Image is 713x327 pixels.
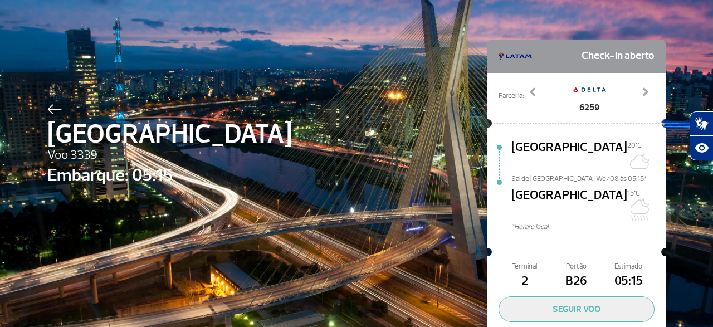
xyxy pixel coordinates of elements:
div: Plugin de acessibilidade da Hand Talk. [690,111,713,160]
span: 2 [499,272,550,291]
span: 20°C [627,141,642,150]
span: [GEOGRAPHIC_DATA] [511,138,627,174]
button: Abrir recursos assistivos. [690,136,713,160]
span: Check-in aberto [582,45,655,67]
span: B26 [550,272,602,291]
span: 6259 [573,101,606,114]
span: 15°C [627,189,640,198]
span: Terminal [499,261,550,272]
button: SEGUIR VOO [499,296,655,322]
span: *Horáro local [511,222,666,232]
span: Embarque: 05:15 [47,162,292,189]
span: Sai de [GEOGRAPHIC_DATA] We/08 às 05:15* [511,174,666,182]
img: Céu limpo [627,150,649,173]
span: Voo 3339 [47,146,292,165]
img: Chuvoso [627,198,649,221]
span: Parceria: [499,91,524,101]
span: Estimado [603,261,655,272]
span: [GEOGRAPHIC_DATA] [47,114,292,154]
span: [GEOGRAPHIC_DATA] [511,186,627,222]
span: Portão [550,261,602,272]
button: Abrir tradutor de língua de sinais. [690,111,713,136]
span: 05:15 [603,272,655,291]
